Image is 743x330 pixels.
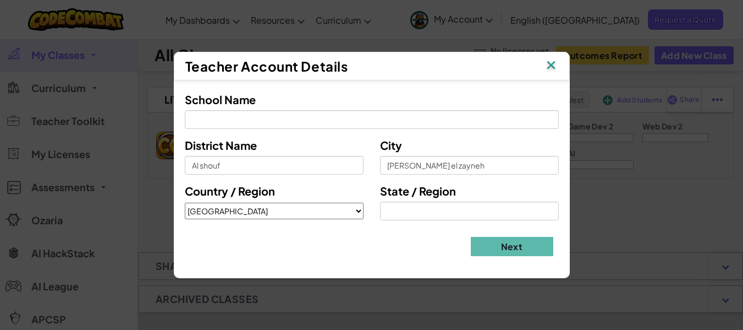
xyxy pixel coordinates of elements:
button: Next [471,237,553,256]
label: State / Region [380,183,456,199]
img: IconClose.svg [544,58,558,74]
label: City [380,137,402,153]
label: District Name [185,137,257,153]
span: Teacher Account Details [185,58,348,74]
label: School Name [185,91,256,107]
label: Country / Region [185,183,275,199]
